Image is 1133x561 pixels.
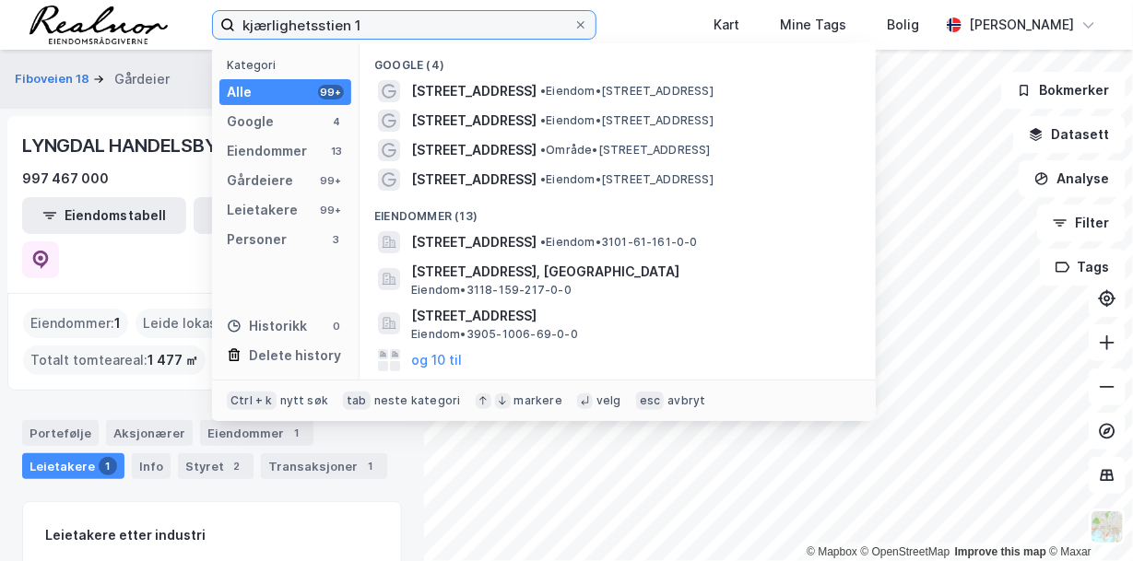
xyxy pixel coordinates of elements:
img: realnor-logo.934646d98de889bb5806.png [30,6,168,44]
div: Kategori [227,58,351,72]
div: 13 [329,144,344,158]
div: 1 [288,424,306,442]
button: Bokmerker [1001,72,1126,109]
div: nytt søk [280,393,329,408]
div: [PERSON_NAME] [969,14,1074,36]
div: 99+ [318,85,344,99]
input: Søk på adresse, matrikkel, gårdeiere, leietakere eller personer [235,11,573,39]
div: Styret [178,453,254,479]
a: OpenStreetMap [861,545,950,558]
div: 3 [329,232,344,247]
div: avbryt [667,393,705,408]
span: [STREET_ADDRESS] [411,305,854,327]
a: Improve this map [955,545,1046,558]
button: Leietakertabell [194,197,358,234]
span: 1 [114,312,121,334]
div: Alle [227,81,252,103]
div: neste kategori [374,393,461,408]
div: LYNGDAL HANDELSBYGG AS [22,131,277,160]
div: Totalt tomteareal : [23,345,206,375]
div: Gårdeiere [227,169,293,192]
span: [STREET_ADDRESS], [GEOGRAPHIC_DATA] [411,261,854,283]
div: 1 [99,457,117,475]
div: Eiendommer : [23,309,128,338]
div: velg [596,393,621,408]
div: Leietakere [22,453,124,479]
span: [STREET_ADDRESS] [411,231,537,253]
span: • [540,84,546,98]
div: tab [343,392,371,410]
span: [STREET_ADDRESS] [411,110,537,132]
div: Ctrl + k [227,392,277,410]
div: Kart [714,14,739,36]
button: Fiboveien 18 [15,70,93,88]
div: 2 [228,457,246,475]
div: Gårdeiere (99+) [360,375,876,408]
div: Eiendommer (13) [360,194,876,228]
div: 0 [329,319,344,333]
span: • [540,113,546,127]
button: og 10 til [411,349,462,371]
div: esc [636,392,665,410]
div: Leide lokasjoner : [136,309,266,338]
div: Leietakere [227,199,298,221]
div: Delete history [249,345,341,367]
button: Tags [1040,249,1126,286]
span: Eiendom • 3118-159-217-0-0 [411,283,572,298]
div: Personer [227,228,287,251]
div: Aksjonærer [106,420,193,446]
span: Eiendom • [STREET_ADDRESS] [540,172,714,187]
button: Eiendomstabell [22,197,186,234]
div: Portefølje [22,420,99,446]
span: Eiendom • [STREET_ADDRESS] [540,84,714,99]
iframe: Chat Widget [1041,473,1133,561]
div: Mine Tags [780,14,846,36]
span: • [540,172,546,186]
button: Analyse [1019,160,1126,197]
button: Filter [1037,205,1126,241]
div: 997 467 000 [22,168,109,190]
div: Google [227,111,274,133]
span: • [540,235,546,249]
span: [STREET_ADDRESS] [411,139,537,161]
div: markere [514,393,562,408]
span: 1 477 ㎡ [148,349,198,371]
div: 99+ [318,203,344,217]
span: [STREET_ADDRESS] [411,80,537,102]
div: Transaksjoner [261,453,387,479]
div: Leietakere etter industri [45,524,379,546]
div: Info [132,453,171,479]
div: 4 [329,114,344,129]
div: Gårdeier [114,68,170,90]
span: • [540,143,546,157]
span: Område • [STREET_ADDRESS] [540,143,711,158]
div: 99+ [318,173,344,188]
div: Bolig [887,14,919,36]
div: Historikk [227,315,307,337]
a: Mapbox [807,545,857,558]
span: [STREET_ADDRESS] [411,169,537,191]
div: Eiendommer [227,140,307,162]
span: Eiendom • 3101-61-161-0-0 [540,235,698,250]
span: Eiendom • 3905-1006-69-0-0 [411,327,578,342]
div: Eiendommer [200,420,313,446]
div: Kontrollprogram for chat [1041,473,1133,561]
div: Google (4) [360,43,876,76]
span: Eiendom • [STREET_ADDRESS] [540,113,714,128]
button: Datasett [1013,116,1126,153]
div: 1 [361,457,380,475]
